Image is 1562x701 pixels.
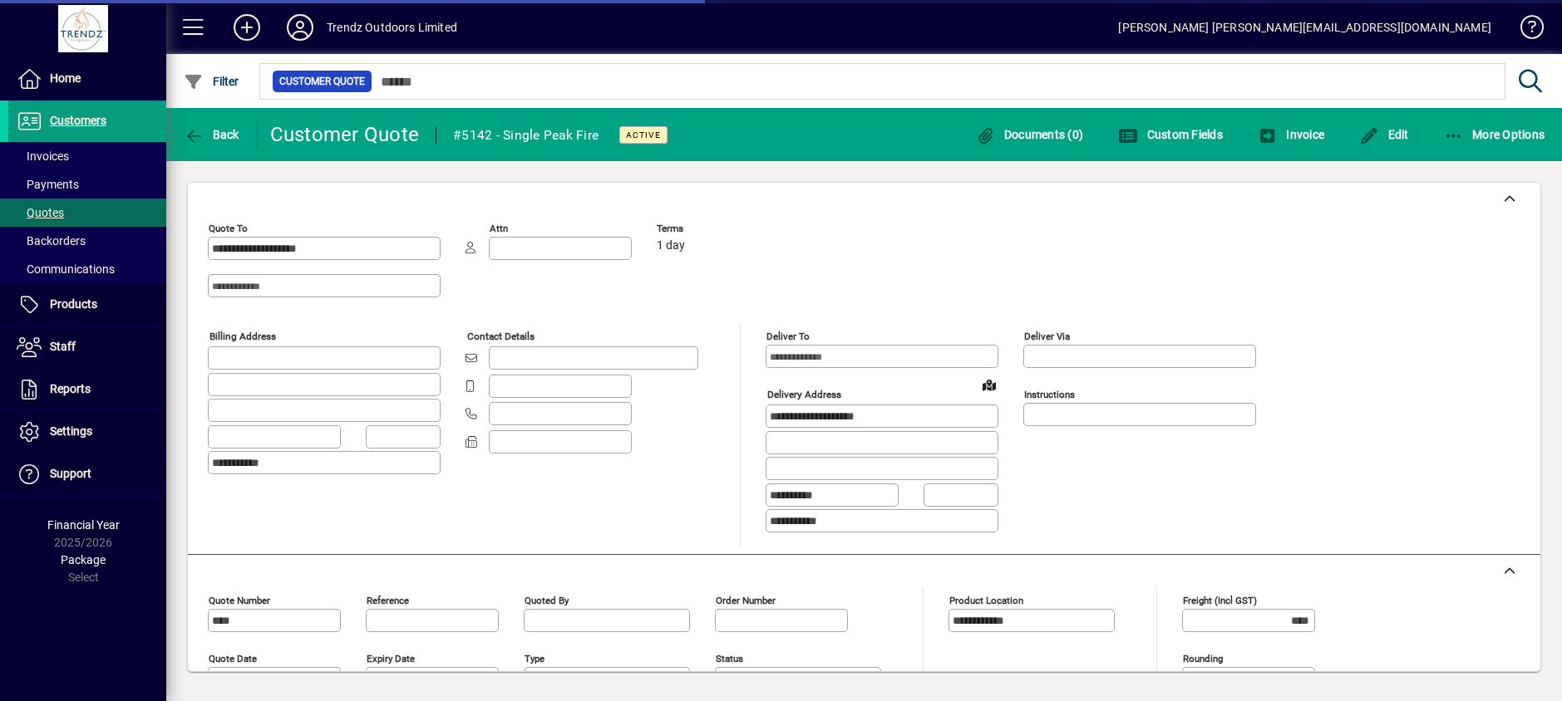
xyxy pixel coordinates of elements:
span: Financial Year [47,518,120,532]
mat-label: Deliver via [1024,331,1070,342]
span: Communications [17,262,115,276]
span: Terms [657,223,756,234]
a: Staff [8,326,166,368]
a: Invoices [8,142,166,170]
span: Products [50,297,97,311]
button: Invoice [1254,120,1328,150]
span: Reports [50,382,91,395]
a: Quotes [8,199,166,227]
mat-label: Order number [716,594,776,605]
div: Customer Quote [270,121,420,148]
span: 1 day [657,239,685,252]
span: Edit [1359,128,1409,141]
button: Filter [180,66,244,96]
span: More Options [1444,128,1545,141]
mat-label: Type [525,652,544,664]
div: [PERSON_NAME] [PERSON_NAME][EMAIL_ADDRESS][DOMAIN_NAME] [1118,14,1491,41]
span: Invoice [1258,128,1324,141]
span: Settings [50,424,92,438]
button: Edit [1355,120,1413,150]
span: Support [50,467,91,480]
mat-label: Deliver To [766,331,810,342]
mat-label: Quote number [209,594,270,605]
button: More Options [1440,120,1550,150]
span: Staff [50,340,76,353]
mat-label: Expiry date [367,652,415,664]
span: Documents (0) [975,128,1083,141]
span: Invoices [17,150,69,163]
a: View on map [976,371,1003,398]
mat-label: Reference [367,594,409,605]
span: Quotes [17,206,64,219]
mat-label: Attn [490,223,508,234]
span: Home [50,71,81,85]
a: Settings [8,411,166,453]
mat-label: Rounding [1183,652,1223,664]
app-page-header-button: Back [166,120,258,150]
mat-label: Quote date [209,652,257,664]
span: Filter [184,75,239,88]
a: Home [8,58,166,100]
span: Package [61,553,106,566]
mat-label: Quote To [209,223,248,234]
button: Add [220,12,273,42]
a: Reports [8,369,166,410]
span: Customer Quote [279,73,365,90]
mat-label: Quoted by [525,594,569,605]
mat-label: Status [716,652,743,664]
a: Support [8,453,166,495]
mat-label: Instructions [1024,389,1075,400]
a: Communications [8,255,166,283]
a: Payments [8,170,166,199]
div: #5142 - Single Peak Fire [453,122,599,149]
mat-label: Product location [949,594,1023,605]
span: Back [184,128,239,141]
span: Active [626,130,661,140]
button: Profile [273,12,327,42]
span: Customers [50,114,106,127]
a: Backorders [8,227,166,255]
a: Products [8,284,166,326]
button: Back [180,120,244,150]
span: Backorders [17,234,86,248]
span: Custom Fields [1118,128,1223,141]
span: Payments [17,178,79,191]
button: Documents (0) [971,120,1087,150]
a: Knowledge Base [1508,3,1541,57]
button: Custom Fields [1114,120,1227,150]
div: Trendz Outdoors Limited [327,14,457,41]
mat-label: Freight (incl GST) [1183,594,1257,605]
